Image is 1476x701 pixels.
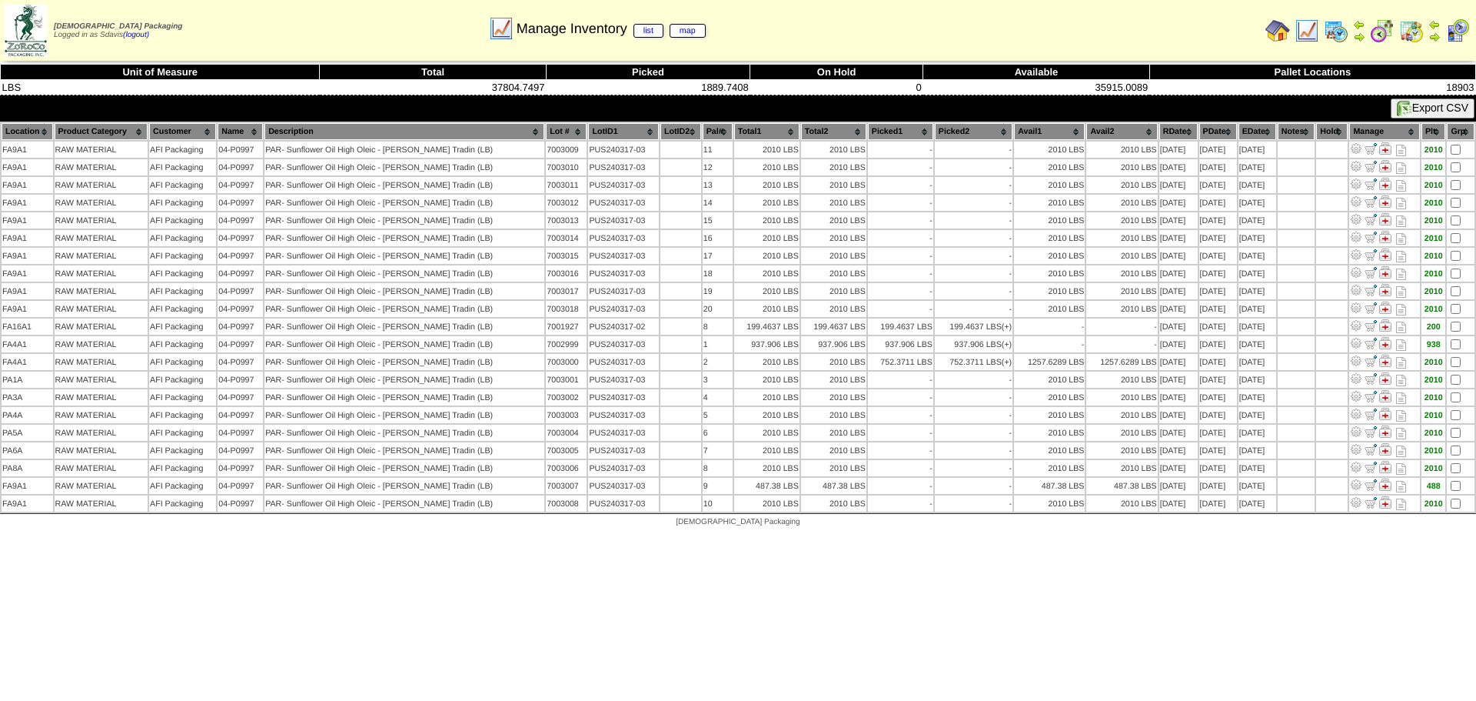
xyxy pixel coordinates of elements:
[1428,18,1441,31] img: arrowleft.gif
[1365,160,1377,172] img: Move
[2,195,53,211] td: FA9A1
[149,195,216,211] td: AFI Packaging
[734,177,799,193] td: 2010 LBS
[734,142,799,158] td: 2010 LBS
[1350,266,1362,279] img: Adjust
[546,177,587,193] td: 7003011
[1379,426,1391,438] img: Manage Hold
[588,142,659,158] td: PUS240317-03
[1365,390,1377,402] img: Move
[1379,390,1391,402] img: Manage Hold
[1014,123,1085,140] th: Avail1
[55,301,148,317] td: RAW MATERIAL
[734,195,799,211] td: 2010 LBS
[1365,302,1377,314] img: Move
[1149,65,1475,80] th: Pallet Locations
[1014,248,1085,264] td: 2010 LBS
[218,265,263,282] td: 04-P0997
[734,159,799,175] td: 2010 LBS
[2,301,53,317] td: FA9A1
[1396,162,1406,174] i: Note
[1396,215,1406,227] i: Note
[1324,18,1348,43] img: calendarprod.gif
[1365,443,1377,456] img: Move
[1295,18,1319,43] img: line_graph.gif
[1379,355,1391,367] img: Manage Hold
[1159,177,1198,193] td: [DATE]
[1014,230,1085,246] td: 2010 LBS
[935,195,1012,211] td: -
[2,212,53,229] td: FA9A1
[1238,212,1276,229] td: [DATE]
[1379,408,1391,420] img: Manage Hold
[149,301,216,317] td: AFI Packaging
[1350,461,1362,473] img: Adjust
[264,265,544,282] td: PAR- Sunflower Oil High Oleic - [PERSON_NAME] Tradin (LB)
[264,212,544,229] td: PAR- Sunflower Oil High Oleic - [PERSON_NAME] Tradin (LB)
[1365,355,1377,367] img: Move
[1199,177,1237,193] td: [DATE]
[588,195,659,211] td: PUS240317-03
[1379,160,1391,172] img: Manage Hold
[935,265,1012,282] td: -
[2,283,53,299] td: FA9A1
[1159,123,1198,140] th: RDate
[1086,265,1157,282] td: 2010 LBS
[1238,283,1276,299] td: [DATE]
[2,177,53,193] td: FA9A1
[1159,265,1198,282] td: [DATE]
[1350,319,1362,332] img: Adjust
[868,230,933,246] td: -
[923,65,1150,80] th: Available
[868,195,933,211] td: -
[750,65,923,80] th: On Hold
[588,265,659,282] td: PUS240317-03
[1086,248,1157,264] td: 2010 LBS
[1353,31,1365,43] img: arrowright.gif
[1350,284,1362,296] img: Adjust
[2,265,53,282] td: FA9A1
[1238,142,1276,158] td: [DATE]
[1379,319,1391,332] img: Manage Hold
[1365,284,1377,296] img: Move
[703,230,733,246] td: 16
[1086,177,1157,193] td: 2010 LBS
[546,248,587,264] td: 7003015
[588,248,659,264] td: PUS240317-03
[1265,18,1290,43] img: home.gif
[1086,123,1157,140] th: Avail2
[55,283,148,299] td: RAW MATERIAL
[734,301,799,317] td: 2010 LBS
[1199,230,1237,246] td: [DATE]
[1086,212,1157,229] td: 2010 LBS
[55,123,148,140] th: Product Category
[1159,159,1198,175] td: [DATE]
[1370,18,1395,43] img: calendarblend.gif
[149,212,216,229] td: AFI Packaging
[1159,230,1198,246] td: [DATE]
[1422,163,1444,172] div: 2010
[1379,479,1391,491] img: Manage Hold
[801,212,866,229] td: 2010 LBS
[1159,195,1198,211] td: [DATE]
[734,283,799,299] td: 2010 LBS
[1350,408,1362,420] img: Adjust
[218,177,263,193] td: 04-P0997
[1379,266,1391,279] img: Manage Hold
[734,123,799,140] th: Total1
[703,248,733,264] td: 17
[149,248,216,264] td: AFI Packaging
[1238,123,1276,140] th: EDate
[1014,195,1085,211] td: 2010 LBS
[703,177,733,193] td: 13
[55,230,148,246] td: RAW MATERIAL
[1199,142,1237,158] td: [DATE]
[2,248,53,264] td: FA9A1
[1365,231,1377,243] img: Move
[1350,496,1362,509] img: Adjust
[1399,18,1424,43] img: calendarinout.gif
[1350,195,1362,208] img: Adjust
[1422,287,1444,296] div: 2010
[703,301,733,317] td: 20
[1379,249,1391,261] img: Manage Hold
